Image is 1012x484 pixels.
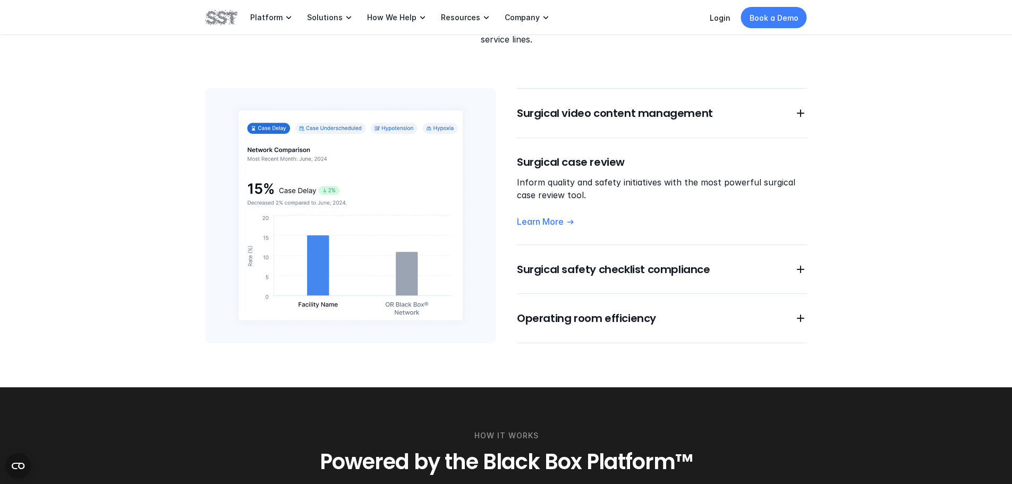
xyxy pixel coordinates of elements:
p: Inform quality and safety initiatives with the most powerful surgical case review tool. [517,176,807,201]
p: Platform [250,13,283,22]
p: Solutions [307,13,343,22]
h6: Operating room efficiency [517,311,781,326]
a: Book a Demo [741,7,807,28]
p: Our all-in-one solution includes four software modules specifically designed to illuminate how su... [326,7,686,46]
img: Engagement metrics from platform [206,88,496,343]
p: Company [505,13,540,22]
a: Login [710,13,730,22]
p: Resources [441,13,480,22]
h6: Surgical safety checklist compliance [517,262,781,277]
p: Learn More [517,216,564,227]
img: SST logo [206,9,237,27]
a: Learn More [517,216,807,227]
p: Book a Demo [750,12,798,23]
h6: Surgical video content management [517,106,781,121]
p: HOW IT WORKS [474,430,538,441]
p: How We Help [367,13,416,22]
h6: Surgical case review [517,155,807,169]
h3: Powered by the Black Box Platform™ [206,448,807,475]
button: Open CMP widget [5,453,31,479]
